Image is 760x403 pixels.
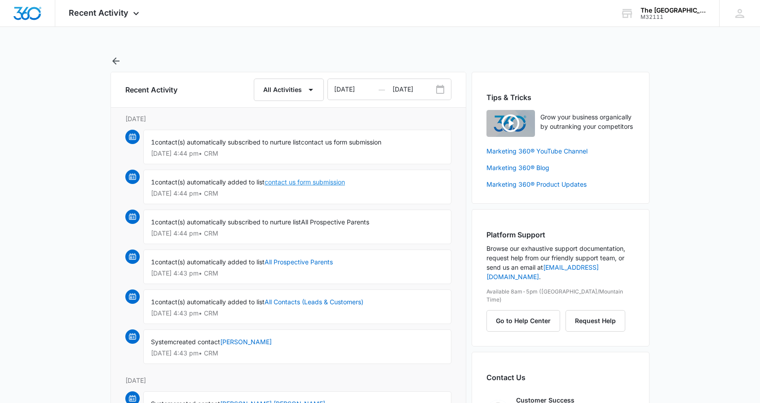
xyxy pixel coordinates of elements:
span: contact(s) automatically added to list [155,178,265,186]
p: [DATE] [125,114,451,123]
a: [PERSON_NAME] [220,338,272,346]
h2: Contact Us [486,372,635,383]
input: Date Range To [393,79,451,100]
p: [DATE] 4:43 pm • CRM [151,310,444,316]
p: [DATE] [125,376,451,385]
p: Grow your business organically by outranking your competitors [540,112,635,131]
span: contact us form submission [301,138,381,146]
span: — [379,79,385,101]
h2: Platform Support [486,229,635,240]
h6: Recent Activity [125,84,177,95]
span: 1 [151,218,155,226]
p: [DATE] 4:43 pm • CRM [151,270,444,276]
a: Marketing 360® YouTube Channel [486,146,635,156]
span: contact(s) automatically subscribed to nurture list [155,218,301,226]
div: account id [641,14,706,20]
span: System [151,338,173,346]
span: 1 [151,178,155,186]
a: Request Help [566,317,625,324]
p: [DATE] 4:44 pm • CRM [151,150,444,157]
a: Go to Help Center [486,317,566,324]
span: contact(s) automatically added to list [155,298,265,306]
span: Recent Activity [69,8,128,18]
span: 1 [151,298,155,306]
p: [DATE] 4:43 pm • CRM [151,350,444,356]
span: contact(s) automatically subscribed to nurture list [155,138,301,146]
span: 1 [151,138,155,146]
a: contact us form submission [265,178,345,186]
span: created contact [173,338,220,346]
a: All Contacts (Leads & Customers) [265,298,363,306]
a: Marketing 360® Blog [486,163,635,172]
a: All Prospective Parents [265,258,333,266]
p: [DATE] 4:44 pm • CRM [151,230,444,237]
div: Date Range Input Group [327,79,451,100]
p: Browse our exhaustive support documentation, request help from our friendly support team, or send... [486,244,635,281]
input: Date Range From [328,79,393,100]
button: Request Help [566,310,625,332]
span: All Prospective Parents [301,218,369,226]
div: account name [641,7,706,14]
button: All Activities [254,79,324,101]
button: Go to Help Center [486,310,560,332]
h2: Tips & Tricks [486,92,635,103]
span: contact(s) automatically added to list [155,258,265,266]
span: 1 [151,258,155,266]
img: Quick Overview Video [486,110,535,137]
a: Marketing 360® Product Updates [486,180,635,189]
p: Available 8am-5pm ([GEOGRAPHIC_DATA]/Mountain Time) [486,288,635,304]
p: [DATE] 4:44 pm • CRM [151,190,444,197]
